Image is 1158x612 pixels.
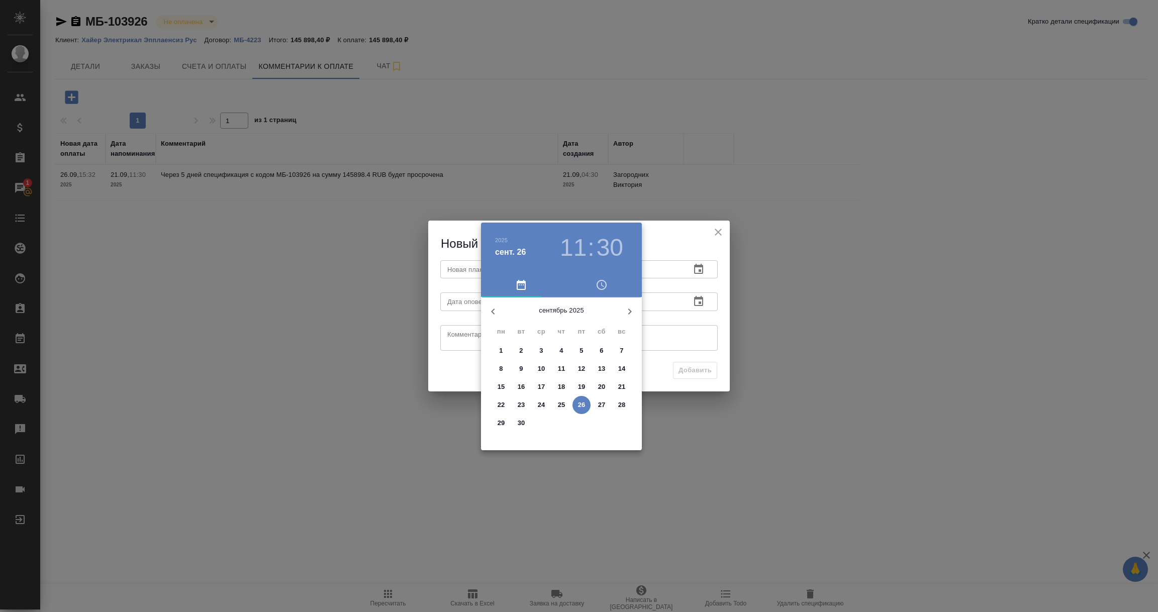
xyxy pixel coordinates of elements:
[538,400,545,410] p: 24
[538,364,545,374] p: 10
[512,327,530,337] span: вт
[498,418,505,428] p: 29
[613,342,631,360] button: 7
[588,234,594,262] h3: :
[505,305,618,316] p: сентябрь 2025
[492,396,510,414] button: 22
[519,364,523,374] p: 9
[532,360,550,378] button: 10
[499,346,503,356] p: 1
[499,364,503,374] p: 8
[495,246,526,258] button: сент. 26
[572,342,591,360] button: 5
[620,346,623,356] p: 7
[498,382,505,392] p: 15
[572,327,591,337] span: пт
[512,414,530,432] button: 30
[572,396,591,414] button: 26
[572,378,591,396] button: 19
[492,378,510,396] button: 15
[552,342,570,360] button: 4
[552,378,570,396] button: 18
[598,400,606,410] p: 27
[558,364,565,374] p: 11
[578,400,586,410] p: 26
[593,327,611,337] span: сб
[558,382,565,392] p: 18
[518,382,525,392] p: 16
[613,378,631,396] button: 21
[558,400,565,410] p: 25
[580,346,583,356] p: 5
[512,378,530,396] button: 16
[598,382,606,392] p: 20
[597,234,623,262] button: 30
[492,414,510,432] button: 29
[538,382,545,392] p: 17
[578,382,586,392] p: 19
[532,396,550,414] button: 24
[532,342,550,360] button: 3
[593,396,611,414] button: 27
[618,364,626,374] p: 14
[552,360,570,378] button: 11
[512,342,530,360] button: 2
[498,400,505,410] p: 22
[552,396,570,414] button: 25
[532,327,550,337] span: ср
[613,327,631,337] span: вс
[593,342,611,360] button: 6
[492,360,510,378] button: 8
[512,396,530,414] button: 23
[618,400,626,410] p: 28
[560,234,587,262] button: 11
[578,364,586,374] p: 12
[618,382,626,392] p: 21
[572,360,591,378] button: 12
[512,360,530,378] button: 9
[495,237,508,243] button: 2025
[593,360,611,378] button: 13
[593,378,611,396] button: 20
[519,346,523,356] p: 2
[492,342,510,360] button: 1
[539,346,543,356] p: 3
[532,378,550,396] button: 17
[598,364,606,374] p: 13
[518,400,525,410] p: 23
[492,327,510,337] span: пн
[559,346,563,356] p: 4
[613,396,631,414] button: 28
[600,346,603,356] p: 6
[518,418,525,428] p: 30
[613,360,631,378] button: 14
[552,327,570,337] span: чт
